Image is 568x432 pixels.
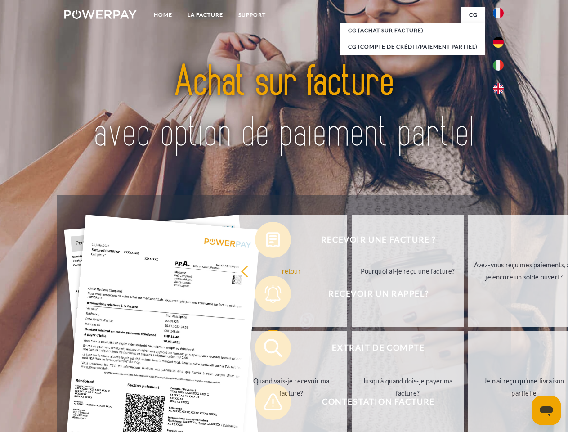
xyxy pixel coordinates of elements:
img: logo-powerpay-white.svg [64,10,137,19]
a: Home [146,7,180,23]
div: retour [241,265,342,277]
img: de [493,37,504,48]
a: CG [461,7,485,23]
img: it [493,60,504,71]
a: Support [231,7,273,23]
a: CG (achat sur facture) [340,22,485,39]
div: Pourquoi ai-je reçu une facture? [357,265,458,277]
img: fr [493,8,504,18]
img: en [493,83,504,94]
a: CG (Compte de crédit/paiement partiel) [340,39,485,55]
div: Quand vais-je recevoir ma facture? [241,375,342,399]
div: Jusqu'à quand dois-je payer ma facture? [357,375,458,399]
iframe: Bouton de lancement de la fenêtre de messagerie [532,396,561,425]
img: title-powerpay_fr.svg [86,43,482,172]
a: LA FACTURE [180,7,231,23]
